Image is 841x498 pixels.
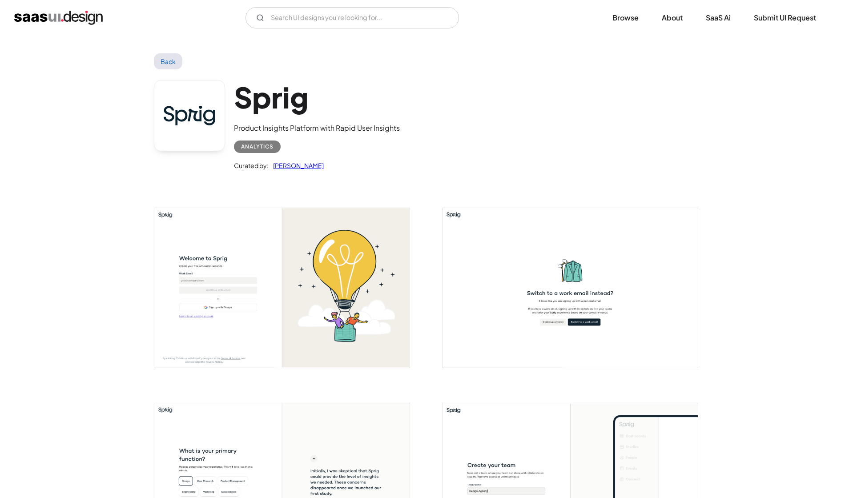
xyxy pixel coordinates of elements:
[443,208,698,368] img: 63f5c8c0371d04848a8ae25c_Sprig%20Switch%20to%20work%20email.png
[651,8,693,28] a: About
[743,8,827,28] a: Submit UI Request
[602,8,649,28] a: Browse
[234,123,400,133] div: Product Insights Platform with Rapid User Insights
[154,53,183,69] a: Back
[245,7,459,28] form: Email Form
[154,208,410,368] img: 63f5c56ff743ff74c873f701_Sprig%20Signup%20Screen.png
[234,160,269,171] div: Curated by:
[234,80,400,114] h1: Sprig
[241,141,274,152] div: Analytics
[695,8,741,28] a: SaaS Ai
[245,7,459,28] input: Search UI designs you're looking for...
[14,11,103,25] a: home
[269,160,324,171] a: [PERSON_NAME]
[443,208,698,368] a: open lightbox
[154,208,410,368] a: open lightbox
